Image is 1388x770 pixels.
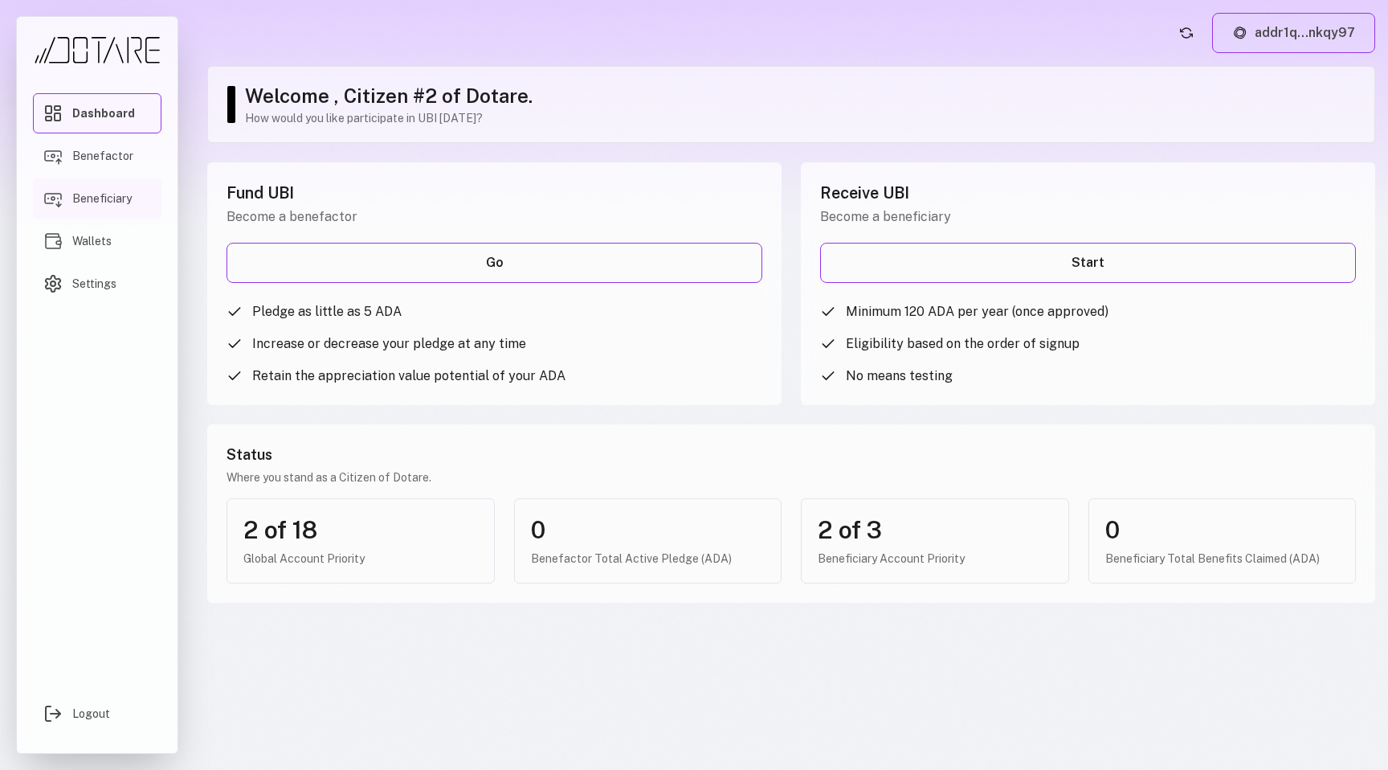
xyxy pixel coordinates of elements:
[245,110,1358,126] p: How would you like participate in UBI [DATE]?
[1232,25,1248,41] img: Lace logo
[252,334,526,354] span: Increase or decrease your pledge at any time
[818,515,1052,544] div: 2 of 3
[227,207,762,227] p: Become a benefactor
[72,148,133,164] span: Benefactor
[531,551,765,567] div: Benefactor Total Active Pledge (ADA)
[227,444,1356,466] h3: Status
[43,146,63,166] img: Benefactor
[243,515,478,544] div: 2 of 18
[1174,20,1199,46] button: Refresh account status
[227,182,762,204] h2: Fund UBI
[818,551,1052,567] div: Beneficiary Account Priority
[72,190,132,207] span: Beneficiary
[531,515,765,544] div: 0
[820,207,1356,227] p: Become a beneficiary
[72,105,135,121] span: Dashboard
[43,231,63,251] img: Wallets
[245,83,1358,109] h1: Welcome , Citizen #2 of Dotare.
[243,551,478,567] div: Global Account Priority
[846,302,1108,322] span: Minimum 120 ADA per year (once approved)
[820,182,1356,204] h2: Receive UBI
[1105,515,1340,544] div: 0
[252,367,565,386] span: Retain the appreciation value potential of your ADA
[227,243,762,283] a: Go
[820,243,1356,283] a: Start
[846,334,1080,354] span: Eligibility based on the order of signup
[72,276,116,292] span: Settings
[252,302,402,322] span: Pledge as little as 5 ADA
[1212,13,1375,53] button: addr1q...nkqy97
[33,36,161,64] img: Dotare Logo
[846,367,953,386] span: No means testing
[1105,551,1340,567] div: Beneficiary Total Benefits Claimed (ADA)
[227,469,1356,485] p: Where you stand as a Citizen of Dotare.
[72,706,110,722] span: Logout
[72,233,112,249] span: Wallets
[43,189,63,208] img: Beneficiary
